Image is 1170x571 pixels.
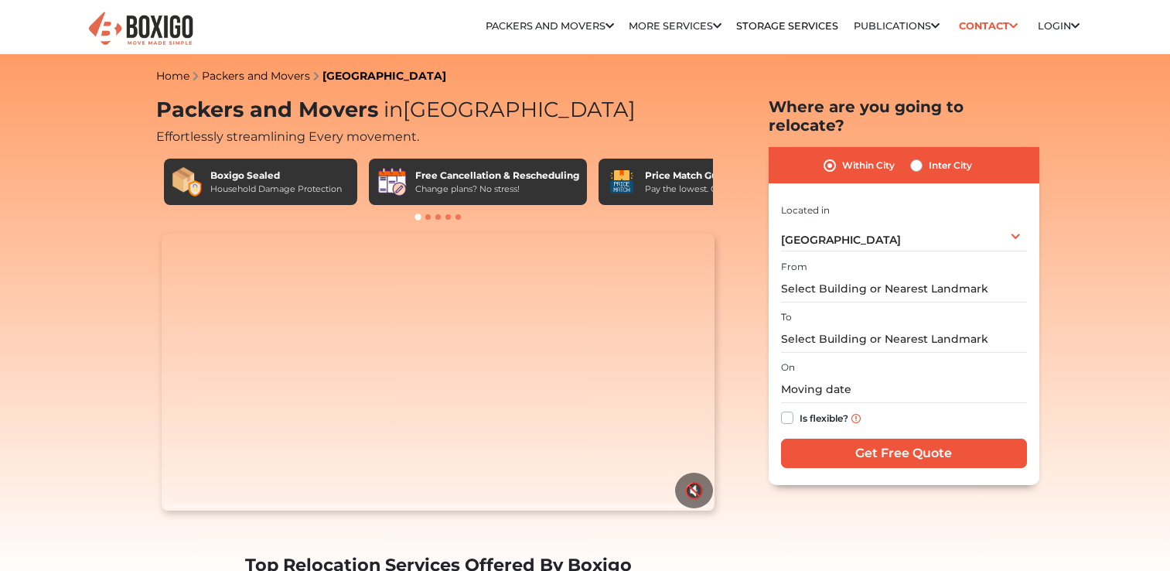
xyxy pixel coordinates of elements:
[415,183,579,196] div: Change plans? No stress!
[781,439,1027,468] input: Get Free Quote
[87,10,195,48] img: Boxigo
[781,275,1027,303] input: Select Building or Nearest Landmark
[486,20,614,32] a: Packers and Movers
[162,234,715,511] video: Your browser does not support the video tag.
[800,409,848,425] label: Is flexible?
[842,156,895,175] label: Within City
[322,69,446,83] a: [GEOGRAPHIC_DATA]
[384,97,403,122] span: in
[156,129,419,144] span: Effortlessly streamlining Every movement.
[781,260,807,274] label: From
[954,14,1023,38] a: Contact
[629,20,721,32] a: More services
[378,97,636,122] span: [GEOGRAPHIC_DATA]
[210,183,342,196] div: Household Damage Protection
[172,166,203,197] img: Boxigo Sealed
[851,414,861,423] img: info
[156,69,189,83] a: Home
[781,233,901,247] span: [GEOGRAPHIC_DATA]
[769,97,1039,135] h2: Where are you going to relocate?
[929,156,972,175] label: Inter City
[645,183,762,196] div: Pay the lowest. Guaranteed!
[645,169,762,183] div: Price Match Guarantee
[781,310,792,324] label: To
[781,376,1027,403] input: Moving date
[854,20,940,32] a: Publications
[415,169,579,183] div: Free Cancellation & Rescheduling
[675,473,713,508] button: 🔇
[781,361,795,374] label: On
[202,69,310,83] a: Packers and Movers
[781,203,830,217] label: Located in
[377,166,408,197] img: Free Cancellation & Rescheduling
[1038,20,1080,32] a: Login
[156,97,721,123] h1: Packers and Movers
[781,326,1027,353] input: Select Building or Nearest Landmark
[736,20,838,32] a: Storage Services
[210,169,342,183] div: Boxigo Sealed
[606,166,637,197] img: Price Match Guarantee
